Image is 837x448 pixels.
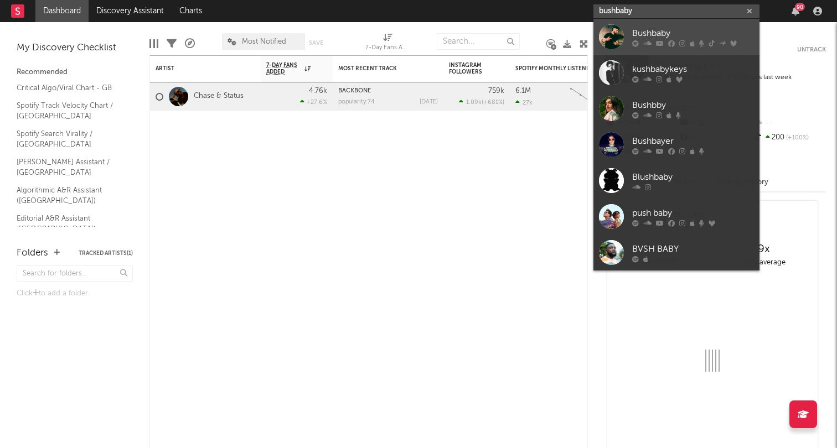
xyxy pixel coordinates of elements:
a: Critical Algo/Viral Chart - GB [17,82,122,94]
span: +681 % [483,100,503,106]
span: +100 % [784,135,809,141]
div: 759k [488,87,504,95]
span: Most Notified [242,38,286,45]
a: Chase & Status [194,92,244,101]
div: Bushbaby [632,27,754,40]
div: 6.1M [515,87,531,95]
span: 7-Day Fans Added [266,62,302,75]
span: 1.09k [466,100,482,106]
div: 90 [795,3,805,11]
a: kushbabykeys [593,55,759,91]
div: Folders [17,247,48,260]
div: Recommended [17,66,133,79]
div: BACKBONE [338,88,438,94]
div: [DATE] [420,99,438,105]
a: Spotify Search Virality / [GEOGRAPHIC_DATA] [17,128,122,150]
a: Bushbby [593,91,759,127]
div: Spotify Monthly Listeners [515,65,598,72]
a: BACKBONE [338,88,371,94]
div: Bushbayer [632,134,754,148]
div: 27k [515,99,533,106]
input: Search for artists [593,4,759,18]
a: Blushbaby [593,163,759,199]
button: 90 [792,7,799,15]
div: A&R Pipeline [185,28,195,60]
div: Artist [156,65,239,72]
div: kushbabykeys [632,62,754,76]
a: Bushbayer [593,127,759,163]
div: ( ) [459,98,504,106]
a: Bushbaby [593,19,759,55]
div: push baby [632,206,754,220]
div: Click to add a folder. [17,287,133,300]
div: 200 [752,131,826,145]
div: 7-Day Fans Added (7-Day Fans Added) [365,41,410,55]
a: push baby [593,199,759,235]
a: Algorithmic A&R Assistant ([GEOGRAPHIC_DATA]) [17,184,122,207]
div: 7-Day Fans Added (7-Day Fans Added) [365,28,410,60]
div: Most Recent Track [338,65,421,72]
div: Edit Columns [149,28,158,60]
div: popularity: 74 [338,99,375,105]
input: Search for folders... [17,265,133,282]
div: Blushbaby [632,170,754,184]
a: [PERSON_NAME] Assistant / [GEOGRAPHIC_DATA] [17,156,122,179]
a: Spotify Track Velocity Chart / [GEOGRAPHIC_DATA] [17,100,122,122]
button: Tracked Artists(1) [79,251,133,256]
svg: Chart title [565,83,615,111]
div: My Discovery Checklist [17,41,133,55]
div: Instagram Followers [449,62,488,75]
div: BVSH BABY [632,242,754,256]
a: Editorial A&R Assistant ([GEOGRAPHIC_DATA]) [17,212,122,235]
div: 4.76k [309,87,327,95]
div: 9 x [712,243,815,256]
div: -- [752,116,826,131]
a: BVSH BABY [593,235,759,270]
button: Untrack [797,44,826,55]
div: daily average [712,256,815,269]
div: Bushbby [632,98,754,112]
div: +27.6 % [300,98,327,106]
div: Filters [167,28,177,60]
button: Save [309,40,323,46]
input: Search... [437,33,520,50]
